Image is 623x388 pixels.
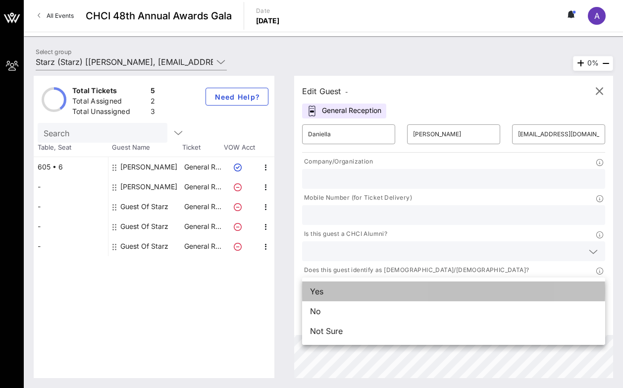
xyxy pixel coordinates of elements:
p: General R… [183,217,222,236]
div: - [34,197,108,217]
input: First Name* [308,126,389,142]
div: 0% [573,56,613,71]
div: Guest Of Starz [120,197,168,217]
div: Not Sure [302,321,605,341]
p: Does this guest identify as [DEMOGRAPHIC_DATA]/[DEMOGRAPHIC_DATA]? [302,265,529,276]
p: General R… [183,236,222,256]
label: Select group [36,48,71,55]
div: 605 • 6 [34,157,108,177]
input: Email* [518,126,599,142]
div: - [34,177,108,197]
a: All Events [32,8,80,24]
p: [DATE] [256,16,280,26]
div: No [302,301,605,321]
p: Is this guest a CHCI Alumni? [302,229,387,239]
span: VOW Acct [222,143,257,153]
span: All Events [47,12,74,19]
div: General Reception [302,104,386,118]
button: Need Help? [206,88,268,106]
div: Guest Of Starz [120,217,168,236]
span: CHCI 48th Annual Awards Gala [86,8,232,23]
div: Total Assigned [72,96,147,109]
p: General R… [183,157,222,177]
div: 2 [151,96,155,109]
span: Need Help? [214,93,260,101]
div: Bryan Enriquez [120,177,177,197]
p: Date [256,6,280,16]
div: Guest Of Starz [120,236,168,256]
span: Guest Name [108,143,182,153]
span: Ticket [182,143,222,153]
div: 5 [151,86,155,98]
div: Yes [302,281,605,301]
div: 3 [151,107,155,119]
div: - [34,236,108,256]
div: AJ Malicdem [120,157,177,177]
span: - [345,88,348,96]
p: General R… [183,197,222,217]
p: General R… [183,177,222,197]
div: - [34,217,108,236]
span: A [594,11,600,21]
div: A [588,7,606,25]
input: Last Name* [413,126,494,142]
div: Edit Guest [302,84,348,98]
div: Total Tickets [72,86,147,98]
span: Table, Seat [34,143,108,153]
p: Company/Organization [302,157,373,167]
p: Mobile Number (for Ticket Delivery) [302,193,412,203]
div: Total Unassigned [72,107,147,119]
